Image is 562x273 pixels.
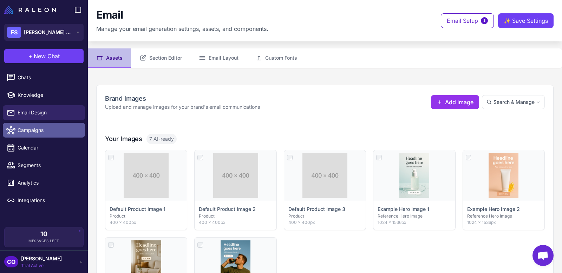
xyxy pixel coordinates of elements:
[28,52,32,60] span: +
[18,144,79,152] span: Calendar
[18,161,79,169] span: Segments
[3,70,85,85] a: Chats
[4,256,18,267] div: CO
[4,6,56,14] img: Raleon Logo
[40,231,47,237] span: 10
[441,13,494,28] button: Email Setup3
[21,255,62,262] span: [PERSON_NAME]
[467,205,520,213] p: Example Hero Image 2
[3,105,85,120] a: Email Design
[431,95,479,109] button: Add Image
[18,126,79,134] span: Campaigns
[24,28,73,36] span: [PERSON_NAME] Botanicals
[504,16,509,22] span: ✨
[18,179,79,187] span: Analytics
[3,88,85,102] a: Knowledge
[96,8,123,22] h1: Email
[105,103,260,111] p: Upload and manage images for your brand's email communications
[532,245,554,266] div: Open chat
[3,193,85,208] a: Integrations
[131,48,190,68] button: Section Editor
[467,219,540,226] p: 1024 × 1536px
[447,16,478,25] span: Email Setup
[88,48,131,68] button: Assets
[445,98,473,106] span: Add Image
[105,94,260,103] h2: Brand Images
[378,205,429,213] p: Example Hero Image 1
[494,98,535,106] span: Search & Manage
[110,205,165,213] p: Default Product Image 1
[378,213,451,219] p: Reference Hero Image
[482,95,545,109] button: Search & Manage
[105,134,142,144] h3: Your Images
[21,262,62,269] span: Trial Active
[3,158,85,173] a: Segments
[18,74,79,81] span: Chats
[4,24,84,41] button: FS[PERSON_NAME] Botanicals
[7,27,21,38] div: FS
[199,213,272,219] p: Product
[146,134,177,144] span: 7 AI-ready
[288,213,361,219] p: Product
[288,205,345,213] p: Default Product Image 3
[190,48,247,68] button: Email Layout
[498,13,554,28] button: ✨Save Settings
[288,219,361,226] p: 400 × 400px
[467,213,540,219] p: Reference Hero Image
[110,213,183,219] p: Product
[18,197,79,204] span: Integrations
[18,91,79,99] span: Knowledge
[199,219,272,226] p: 400 × 400px
[4,6,59,14] a: Raleon Logo
[3,140,85,155] a: Calendar
[96,25,268,33] p: Manage your email generation settings, assets, and components.
[28,238,59,244] span: Messages Left
[18,109,79,116] span: Email Design
[378,219,451,226] p: 1024 × 1536px
[34,52,60,60] span: New Chat
[3,123,85,138] a: Campaigns
[3,175,85,190] a: Analytics
[4,49,84,63] button: +New Chat
[110,219,183,226] p: 400 × 400px
[481,17,488,24] span: 3
[199,205,256,213] p: Default Product Image 2
[247,48,306,68] button: Custom Fonts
